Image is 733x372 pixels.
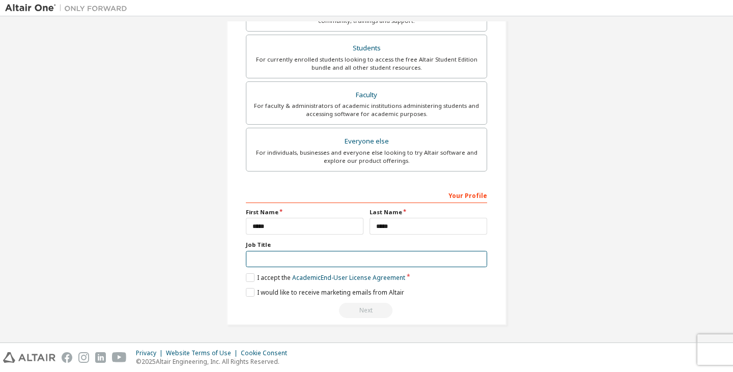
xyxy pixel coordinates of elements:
div: Your Profile [246,187,487,203]
a: Academic End-User License Agreement [292,273,405,282]
div: Website Terms of Use [166,349,241,357]
p: © 2025 Altair Engineering, Inc. All Rights Reserved. [136,357,293,366]
div: For currently enrolled students looking to access the free Altair Student Edition bundle and all ... [252,55,481,72]
div: Students [252,41,481,55]
div: Read and acccept EULA to continue [246,303,487,318]
div: Cookie Consent [241,349,293,357]
label: I accept the [246,273,405,282]
div: Everyone else [252,134,481,149]
img: altair_logo.svg [3,352,55,363]
img: facebook.svg [62,352,72,363]
img: instagram.svg [78,352,89,363]
img: Altair One [5,3,132,13]
div: Faculty [252,88,481,102]
div: For faculty & administrators of academic institutions administering students and accessing softwa... [252,102,481,118]
img: linkedin.svg [95,352,106,363]
label: Job Title [246,241,487,249]
label: I would like to receive marketing emails from Altair [246,288,404,297]
img: youtube.svg [112,352,127,363]
div: Privacy [136,349,166,357]
div: For individuals, businesses and everyone else looking to try Altair software and explore our prod... [252,149,481,165]
label: First Name [246,208,363,216]
label: Last Name [370,208,487,216]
